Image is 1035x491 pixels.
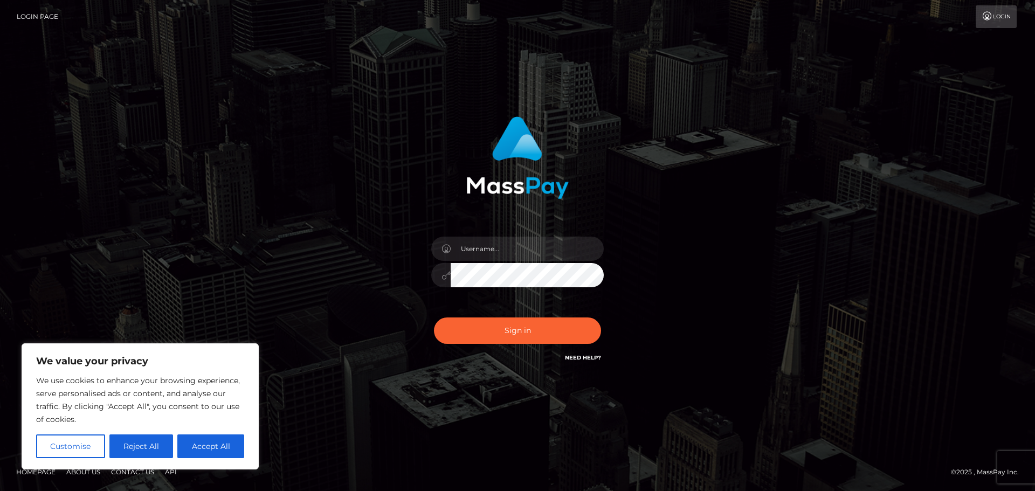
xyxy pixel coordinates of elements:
[976,5,1017,28] a: Login
[36,374,244,426] p: We use cookies to enhance your browsing experience, serve personalised ads or content, and analys...
[107,464,158,480] a: Contact Us
[62,464,105,480] a: About Us
[12,464,60,480] a: Homepage
[17,5,58,28] a: Login Page
[565,354,601,361] a: Need Help?
[177,434,244,458] button: Accept All
[434,317,601,344] button: Sign in
[951,466,1027,478] div: © 2025 , MassPay Inc.
[22,343,259,469] div: We value your privacy
[36,355,244,368] p: We value your privacy
[451,237,604,261] input: Username...
[109,434,174,458] button: Reject All
[36,434,105,458] button: Customise
[466,116,569,199] img: MassPay Login
[161,464,181,480] a: API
